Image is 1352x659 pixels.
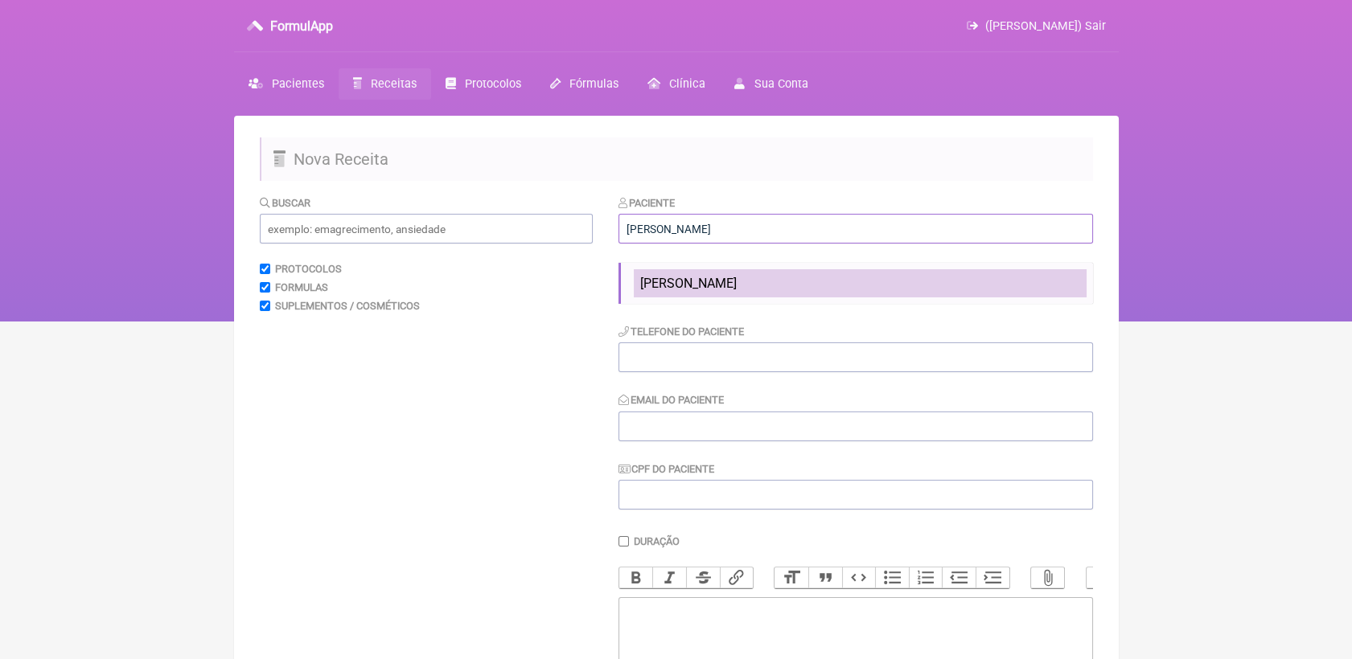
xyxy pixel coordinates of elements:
label: Email do Paciente [618,394,725,406]
span: Clínica [669,77,705,91]
span: [PERSON_NAME] [640,276,737,291]
button: Quote [808,567,842,588]
label: Formulas [275,281,328,293]
span: Fórmulas [569,77,618,91]
label: Paciente [618,197,676,209]
button: Numbers [909,567,943,588]
span: Sua Conta [754,77,808,91]
h3: FormulApp [270,18,333,34]
span: ([PERSON_NAME]) Sair [985,19,1106,33]
label: Telefone do Paciente [618,325,745,338]
button: Strikethrough [686,567,720,588]
a: Fórmulas [536,68,633,100]
span: Protocolos [465,77,521,91]
button: Undo [1087,567,1120,588]
a: Sua Conta [720,68,822,100]
button: Bold [619,567,653,588]
span: Receitas [371,77,417,91]
button: Italic [652,567,686,588]
button: Code [842,567,876,588]
a: Pacientes [234,68,339,100]
a: Receitas [339,68,431,100]
button: Attach Files [1031,567,1065,588]
button: Heading [775,567,808,588]
input: exemplo: emagrecimento, ansiedade [260,214,593,244]
button: Increase Level [976,567,1009,588]
label: CPF do Paciente [618,463,715,475]
a: Protocolos [431,68,536,100]
button: Bullets [875,567,909,588]
button: Link [720,567,754,588]
label: Buscar [260,197,311,209]
a: ([PERSON_NAME]) Sair [967,19,1105,33]
button: Decrease Level [942,567,976,588]
label: Duração [634,535,680,547]
label: Suplementos / Cosméticos [275,300,420,312]
label: Protocolos [275,263,342,275]
h2: Nova Receita [260,137,1093,181]
span: Pacientes [272,77,324,91]
a: Clínica [633,68,720,100]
